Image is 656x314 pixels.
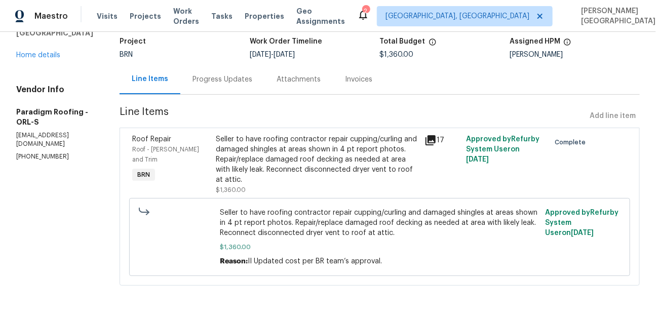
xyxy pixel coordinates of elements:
[220,208,539,238] span: Seller to have roofing contractor repair cupping/curling and damaged shingles at areas shown in 4...
[466,136,539,163] span: Approved by Refurby System User on
[16,131,95,148] p: [EMAIL_ADDRESS][DOMAIN_NAME]
[571,229,594,237] span: [DATE]
[130,11,161,21] span: Projects
[16,152,95,161] p: [PHONE_NUMBER]
[274,51,295,58] span: [DATE]
[466,156,489,163] span: [DATE]
[97,11,118,21] span: Visits
[216,187,246,193] span: $1,360.00
[345,74,372,85] div: Invoices
[380,51,414,58] span: $1,360.00
[220,258,248,265] span: Reason:
[34,11,68,21] span: Maestro
[133,170,154,180] span: BRN
[16,107,95,127] h5: Paradigm Roofing - ORL-S
[132,146,199,163] span: Roof - [PERSON_NAME] and Trim
[220,242,539,252] span: $1,360.00
[425,134,460,146] div: 17
[362,6,369,16] div: 2
[120,107,586,126] span: Line Items
[245,11,284,21] span: Properties
[429,38,437,51] span: The total cost of line items that have been proposed by Opendoor. This sum includes line items th...
[16,85,95,95] h4: Vendor Info
[546,209,619,237] span: Approved by Refurby System User on
[380,38,426,45] h5: Total Budget
[577,6,655,26] span: [PERSON_NAME][GEOGRAPHIC_DATA]
[132,74,168,84] div: Line Items
[216,134,418,185] div: Seller to have roofing contractor repair cupping/curling and damaged shingles at areas shown in 4...
[277,74,321,85] div: Attachments
[510,38,560,45] h5: Assigned HPM
[250,51,295,58] span: -
[173,6,199,26] span: Work Orders
[132,136,171,143] span: Roof Repair
[385,11,529,21] span: [GEOGRAPHIC_DATA], [GEOGRAPHIC_DATA]
[296,6,345,26] span: Geo Assignments
[16,52,60,59] a: Home details
[120,51,133,58] span: BRN
[250,51,271,58] span: [DATE]
[248,258,382,265] span: II Updated cost per BR team’s approval.
[563,38,571,51] span: The hpm assigned to this work order.
[211,13,233,20] span: Tasks
[120,38,146,45] h5: Project
[192,74,252,85] div: Progress Updates
[555,137,590,147] span: Complete
[250,38,322,45] h5: Work Order Timeline
[510,51,640,58] div: [PERSON_NAME]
